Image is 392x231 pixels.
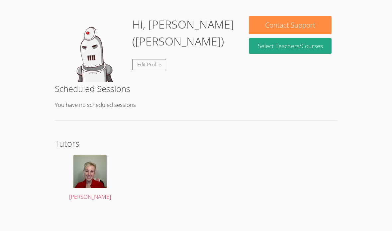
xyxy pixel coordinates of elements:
[60,155,120,202] a: [PERSON_NAME]
[249,38,332,54] a: Select Teachers/Courses
[132,16,237,50] h1: Hi, [PERSON_NAME] ([PERSON_NAME])
[55,100,337,110] p: You have no scheduled sessions
[69,193,111,200] span: [PERSON_NAME]
[60,16,127,82] img: default.png
[73,155,107,188] img: avatar.png
[55,82,337,95] h2: Scheduled Sessions
[132,59,166,70] a: Edit Profile
[55,137,337,150] h2: Tutors
[249,16,332,34] button: Contact Support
